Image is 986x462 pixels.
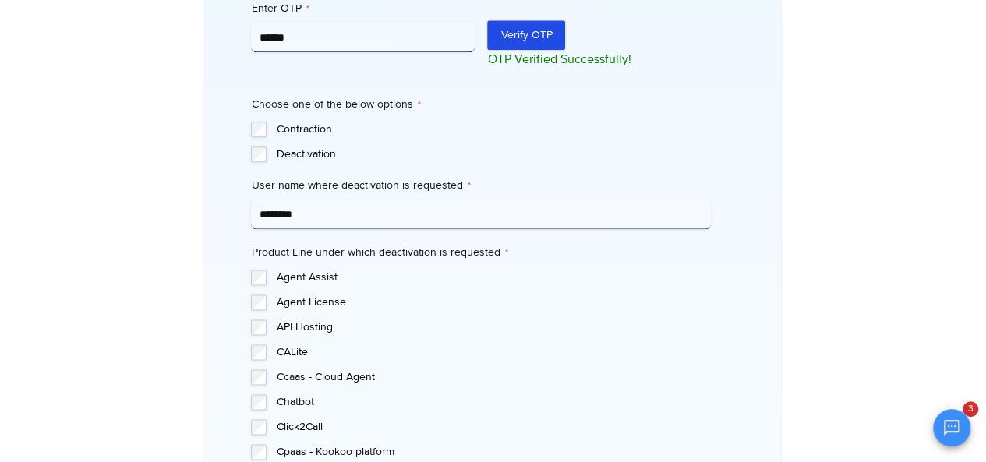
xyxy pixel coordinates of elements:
p: OTP Verified Successfully! [487,50,711,69]
button: Verify OTP [487,20,565,50]
span: 3 [963,401,978,417]
label: CALite [276,344,711,360]
button: Open chat [933,409,970,446]
label: Ccaas - Cloud Agent [276,369,711,385]
label: User name where deactivation is requested [251,178,711,193]
label: Agent License [276,294,711,310]
label: API Hosting [276,319,711,335]
label: Cpaas - Kookoo platform [276,444,711,460]
legend: Choose one of the below options [251,97,420,112]
label: Click2Call [276,419,711,435]
label: Enter OTP [251,1,475,16]
label: Agent Assist [276,270,711,285]
label: Contraction [276,122,711,137]
label: Deactivation [276,146,711,162]
label: Chatbot [276,394,711,410]
legend: Product Line under which deactivation is requested [251,245,507,260]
